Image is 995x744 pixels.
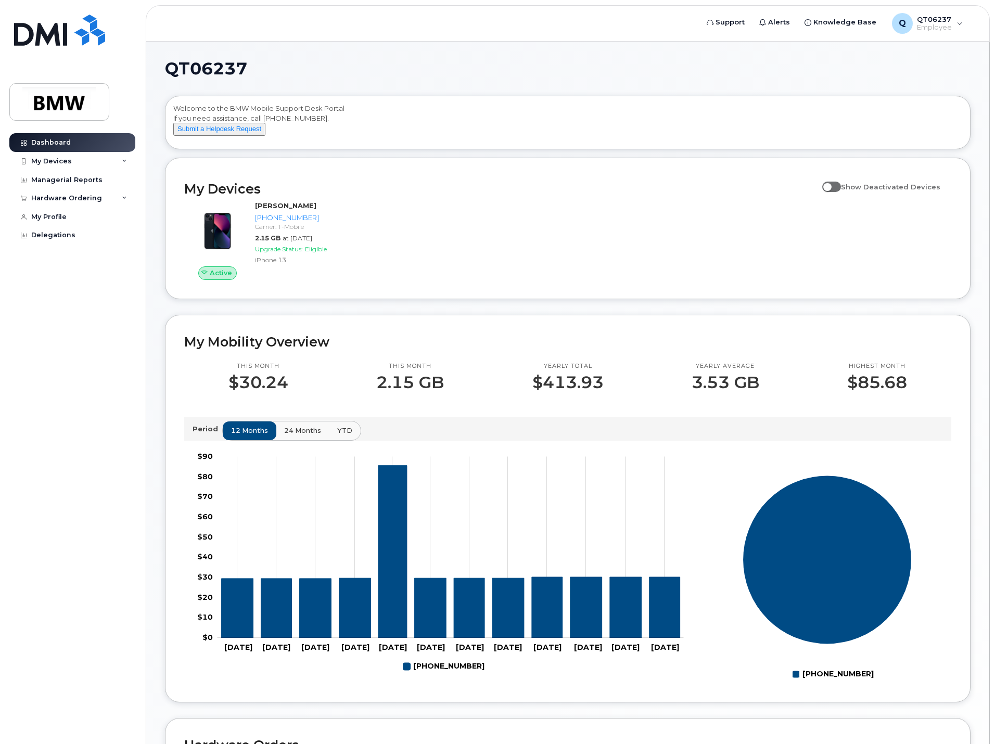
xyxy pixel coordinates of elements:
span: 2.15 GB [255,234,280,242]
p: 2.15 GB [376,373,444,392]
div: Carrier: T-Mobile [255,222,363,231]
p: Period [193,424,222,434]
p: This month [228,362,288,370]
button: Submit a Helpdesk Request [173,123,265,136]
span: YTD [337,426,352,435]
h2: My Mobility Overview [184,334,951,350]
tspan: [DATE] [301,643,329,652]
div: [PHONE_NUMBER] [255,213,363,223]
span: Upgrade Status: [255,245,303,253]
tspan: $80 [197,471,213,481]
p: $85.68 [847,373,907,392]
tspan: [DATE] [341,643,369,652]
p: Yearly average [692,362,759,370]
g: Legend [403,658,484,675]
g: Chart [197,452,684,675]
span: at [DATE] [283,234,312,242]
tspan: $60 [197,512,213,521]
input: Show Deactivated Devices [822,177,831,185]
p: Highest month [847,362,907,370]
tspan: $90 [197,452,213,461]
div: iPhone 13 [255,255,363,264]
p: $413.93 [532,373,604,392]
p: $30.24 [228,373,288,392]
div: Welcome to the BMW Mobile Support Desk Portal If you need assistance, call [PHONE_NUMBER]. [173,104,962,145]
tspan: [DATE] [574,643,602,652]
g: Legend [793,665,874,683]
span: QT06237 [165,61,247,76]
tspan: [DATE] [224,643,252,652]
span: 24 months [284,426,321,435]
tspan: [DATE] [456,643,484,652]
p: This month [376,362,444,370]
tspan: [DATE] [417,643,445,652]
tspan: $50 [197,532,213,541]
tspan: $0 [202,633,213,642]
span: Eligible [305,245,327,253]
g: Series [743,475,912,644]
g: 201-321-0758 [403,658,484,675]
span: Show Deactivated Devices [841,183,940,191]
iframe: Messenger Launcher [950,699,987,736]
tspan: $20 [197,592,213,601]
p: 3.53 GB [692,373,759,392]
tspan: [DATE] [611,643,640,652]
tspan: $70 [197,492,213,501]
p: Yearly total [532,362,604,370]
tspan: $30 [197,572,213,582]
tspan: $10 [197,612,213,622]
tspan: [DATE] [262,643,290,652]
img: image20231002-3703462-1ig824h.jpeg [193,206,243,256]
a: Submit a Helpdesk Request [173,124,265,133]
g: Chart [743,475,912,683]
tspan: $40 [197,552,213,561]
span: Active [210,268,232,278]
h2: My Devices [184,181,817,197]
tspan: [DATE] [494,643,522,652]
a: Active[PERSON_NAME][PHONE_NUMBER]Carrier: T-Mobile2.15 GBat [DATE]Upgrade Status:EligibleiPhone 13 [184,201,367,280]
tspan: [DATE] [533,643,562,652]
strong: [PERSON_NAME] [255,201,316,210]
tspan: [DATE] [651,643,679,652]
tspan: [DATE] [379,643,407,652]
